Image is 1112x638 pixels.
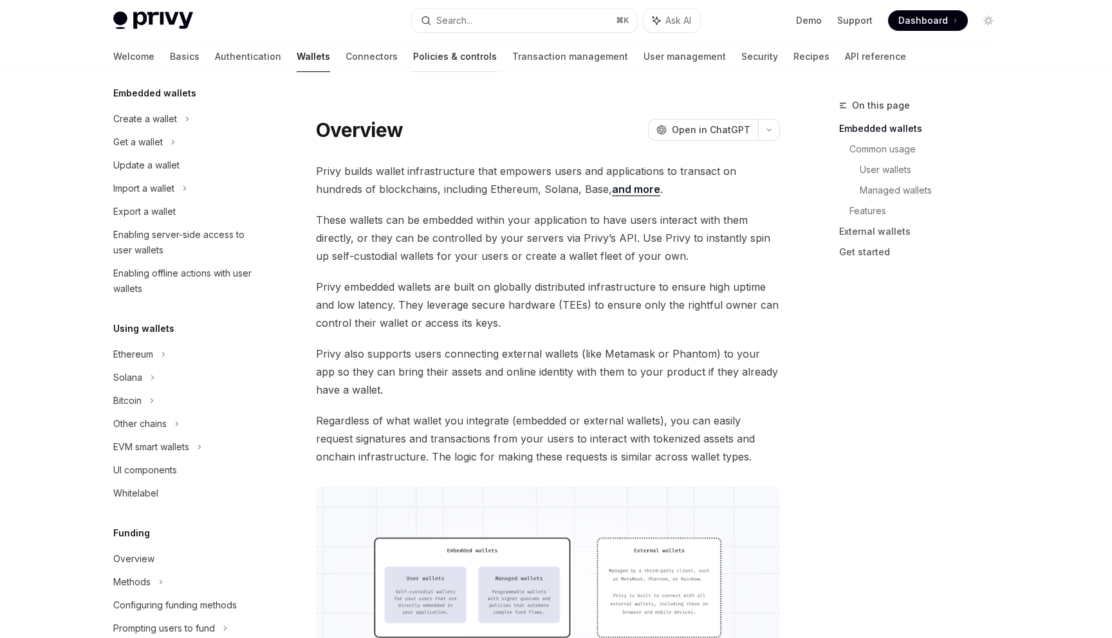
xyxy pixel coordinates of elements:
[113,393,142,408] div: Bitcoin
[849,139,1009,159] a: Common usage
[316,162,780,198] span: Privy builds wallet infrastructure that empowers users and applications to transact on hundreds o...
[412,9,637,32] button: Search...⌘K
[113,597,237,613] div: Configuring funding methods
[839,242,1009,262] a: Get started
[793,41,829,72] a: Recipes
[103,262,268,300] a: Enabling offline actions with user wallets
[860,180,1009,201] a: Managed wallets
[113,574,151,590] div: Methods
[113,181,174,196] div: Import a wallet
[612,183,660,196] a: and more
[103,459,268,482] a: UI components
[839,118,1009,139] a: Embedded wallets
[103,154,268,177] a: Update a wallet
[113,204,176,219] div: Export a wallet
[113,462,177,478] div: UI components
[316,278,780,332] span: Privy embedded wallets are built on globally distributed infrastructure to ensure high uptime and...
[316,345,780,399] span: Privy also supports users connecting external wallets (like Metamask or Phantom) to your app so t...
[113,321,174,336] h5: Using wallets
[113,12,193,30] img: light logo
[113,111,177,127] div: Create a wallet
[436,13,472,28] div: Search...
[616,15,629,26] span: ⌘ K
[113,347,153,362] div: Ethereum
[103,223,268,262] a: Enabling server-side access to user wallets
[665,14,691,27] span: Ask AI
[672,123,750,136] span: Open in ChatGPT
[316,118,403,141] h1: Overview
[852,98,910,113] span: On this page
[845,41,906,72] a: API reference
[113,134,163,150] div: Get a wallet
[113,621,215,636] div: Prompting users to fund
[103,594,268,617] a: Configuring funding methods
[113,439,189,455] div: EVM smart wallets
[215,41,281,72] a: Authentication
[644,9,700,32] button: Ask AI
[316,211,780,265] span: These wallets can be embedded within your application to have users interact with them directly, ...
[898,14,948,27] span: Dashboard
[839,221,1009,242] a: External wallets
[113,416,167,432] div: Other chains
[113,86,196,101] h5: Embedded wallets
[170,41,199,72] a: Basics
[644,41,726,72] a: User management
[741,41,778,72] a: Security
[346,41,398,72] a: Connectors
[103,200,268,223] a: Export a wallet
[297,41,330,72] a: Wallets
[113,227,260,258] div: Enabling server-side access to user wallets
[113,551,154,567] div: Overview
[113,525,150,541] h5: Funding
[113,158,180,173] div: Update a wallet
[113,266,260,296] div: Enabling offline actions with user wallets
[860,159,1009,180] a: User wallets
[837,14,873,27] a: Support
[113,41,154,72] a: Welcome
[512,41,628,72] a: Transaction management
[113,486,158,501] div: Whitelabel
[796,14,822,27] a: Demo
[849,201,1009,221] a: Features
[978,10,999,31] button: Toggle dark mode
[888,10,968,31] a: Dashboard
[113,370,142,385] div: Solana
[316,412,780,466] span: Regardless of what wallet you integrate (embedded or external wallets), you can easily request si...
[103,482,268,505] a: Whitelabel
[648,119,758,141] button: Open in ChatGPT
[103,547,268,570] a: Overview
[413,41,497,72] a: Policies & controls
